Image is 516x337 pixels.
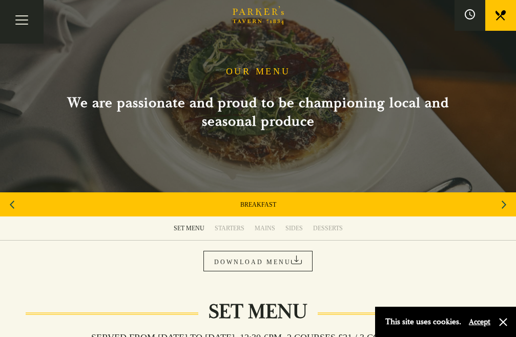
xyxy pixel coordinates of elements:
button: Accept [469,317,490,327]
a: BREAKFAST [240,201,276,209]
a: MAINS [250,216,280,240]
p: This site uses cookies. [385,314,461,329]
div: Next slide [497,193,511,216]
div: MAINS [255,224,275,232]
div: SIDES [285,224,303,232]
div: STARTERS [215,224,244,232]
h2: Set Menu [198,300,318,324]
a: DOWNLOAD MENU [203,251,313,271]
a: DESSERTS [308,216,348,240]
h1: OUR MENU [226,66,291,77]
a: STARTERS [210,216,250,240]
a: SIDES [280,216,308,240]
button: Close and accept [498,317,508,327]
div: SET MENU [174,224,204,232]
a: SET MENU [169,216,210,240]
h2: We are passionate and proud to be championing local and seasonal produce [53,94,463,131]
div: Previous slide [5,193,19,216]
div: DESSERTS [313,224,343,232]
